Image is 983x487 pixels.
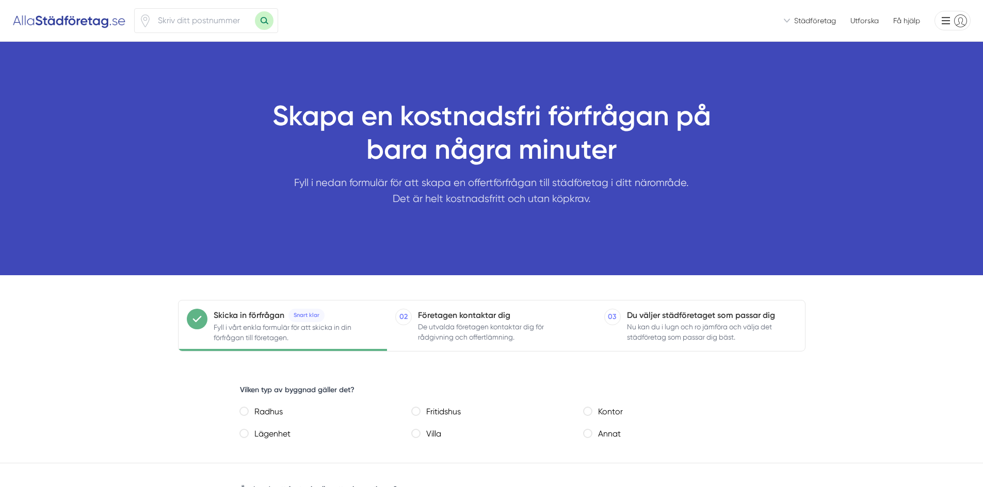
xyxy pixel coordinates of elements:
[214,322,363,343] span: Fyll i vårt enkla formulär för att skicka in din förfrågan till företagen.
[627,322,780,342] span: Nu kan du i lugn och ro jämföra och välja det städföretag som passar dig bäst.
[592,427,743,442] label: Annat
[261,175,723,212] p: Fyll i nedan formulär för att skapa en offertförfrågan till städföretag i ditt närområde. Det är ...
[248,405,399,419] label: Radhus
[850,15,879,26] a: Utforska
[418,322,571,342] span: De utvalda företagen kontaktar dig för rådgivning och offertlämning.
[627,309,797,322] p: Du väljer städföretaget som passar dig
[592,405,743,419] label: Kontor
[162,300,822,351] nav: Progress
[152,9,255,32] input: Skriv ditt postnummer
[418,309,588,322] p: Företagen kontaktar dig
[139,14,152,27] span: Klicka för att använda din position.
[248,427,399,442] label: Lägenhet
[261,99,723,175] h1: Skapa en kostnadsfri förfrågan på bara några minuter
[288,309,325,322] span: Snart klar
[893,15,920,26] span: Få hjälp
[420,427,571,442] label: Villa
[139,14,152,27] svg: Pin / Karta
[608,312,617,322] span: 03
[794,15,836,26] span: Städföretag
[12,12,126,29] img: Alla Städföretag
[420,405,571,419] label: Fritidshus
[240,385,354,394] label: Vilken typ av byggnad gäller det?
[399,312,408,322] span: 02
[255,11,273,30] button: Sök med postnummer
[214,309,284,322] p: Skicka in förfrågan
